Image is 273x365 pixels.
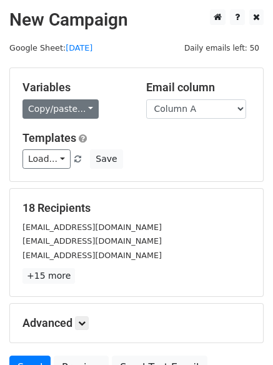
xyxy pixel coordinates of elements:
a: Daily emails left: 50 [180,43,264,52]
small: Google Sheet: [9,43,92,52]
span: Daily emails left: 50 [180,41,264,55]
a: Templates [22,131,76,144]
a: Copy/paste... [22,99,99,119]
button: Save [90,149,122,169]
small: [EMAIL_ADDRESS][DOMAIN_NAME] [22,222,162,232]
h5: Advanced [22,316,251,330]
a: Load... [22,149,71,169]
a: [DATE] [66,43,92,52]
h5: Variables [22,81,127,94]
a: +15 more [22,268,75,284]
iframe: Chat Widget [211,305,273,365]
small: [EMAIL_ADDRESS][DOMAIN_NAME] [22,251,162,260]
h5: Email column [146,81,251,94]
h5: 18 Recipients [22,201,251,215]
small: [EMAIL_ADDRESS][DOMAIN_NAME] [22,236,162,246]
h2: New Campaign [9,9,264,31]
